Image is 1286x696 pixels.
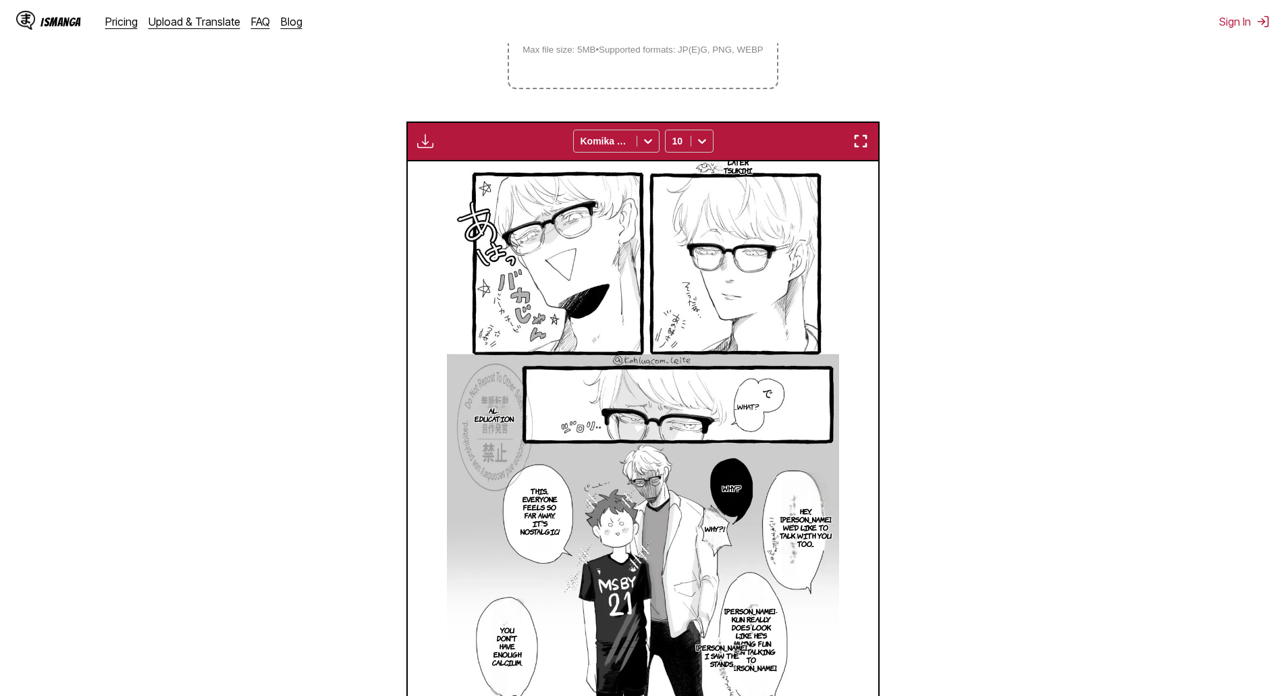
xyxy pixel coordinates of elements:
[16,11,105,32] a: IsManga LogoIsManga
[512,45,774,55] small: Max file size: 5MB • Supported formats: JP(E)G, PNG, WEBP
[702,522,728,535] p: Why?!
[518,484,562,538] p: This... Everyone feels so far away. It's nostalgic!
[41,16,81,28] div: IsManga
[281,15,302,28] a: Blog
[251,15,270,28] a: FAQ
[1256,15,1270,28] img: Sign out
[732,400,762,413] p: ...what?
[720,481,744,495] p: Why?
[853,133,869,149] img: Enter fullscreen
[693,641,750,670] p: [PERSON_NAME]. I saw the stands.
[105,15,138,28] a: Pricing
[776,504,836,550] p: Hey, [PERSON_NAME]. We'd like to talk with you too...
[722,604,780,674] p: [PERSON_NAME]-kun really does look like he's having fun when talking to [PERSON_NAME].
[149,15,240,28] a: Upload & Translate
[472,404,516,425] p: Al-education
[16,11,35,30] img: IsManga Logo
[489,623,525,669] p: You don't have enough calcium.
[417,133,433,149] img: Download translated images
[716,155,759,177] p: Later Tsukihi
[1219,15,1270,28] button: Sign In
